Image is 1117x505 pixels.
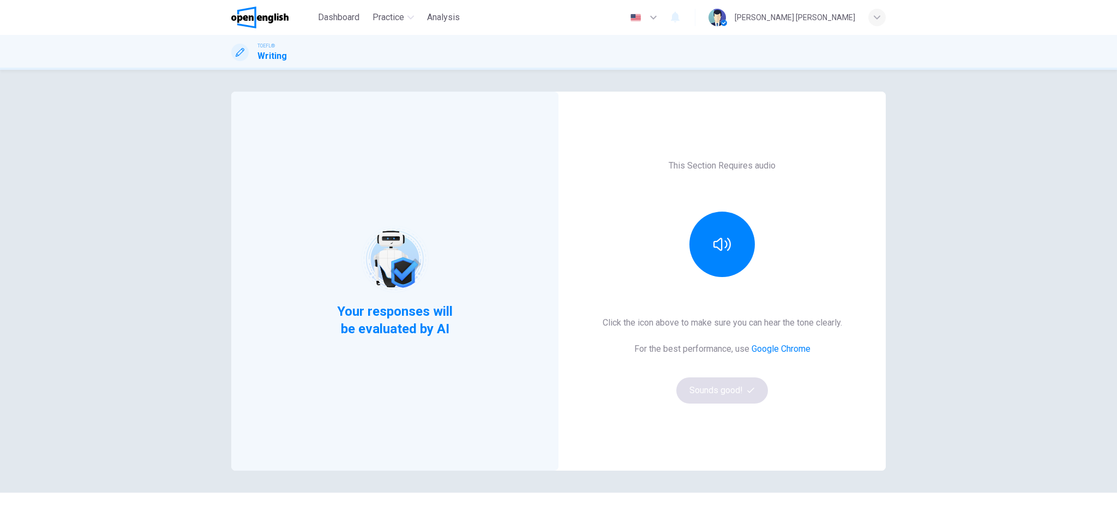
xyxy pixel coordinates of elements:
[669,159,776,172] h6: This Section Requires audio
[427,11,460,24] span: Analysis
[603,316,842,329] h6: Click the icon above to make sure you can hear the tone clearly.
[634,342,810,356] h6: For the best performance, use
[708,9,726,26] img: Profile picture
[423,8,464,27] button: Analysis
[329,303,461,338] span: Your responses will be evaluated by AI
[735,11,855,24] div: [PERSON_NAME] [PERSON_NAME]
[629,14,642,22] img: en
[314,8,364,27] button: Dashboard
[257,50,287,63] h1: Writing
[360,225,429,294] img: robot icon
[231,7,289,28] img: OpenEnglish logo
[752,344,810,354] a: Google Chrome
[373,11,404,24] span: Practice
[231,7,314,28] a: OpenEnglish logo
[368,8,418,27] button: Practice
[257,42,275,50] span: TOEFL®
[318,11,359,24] span: Dashboard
